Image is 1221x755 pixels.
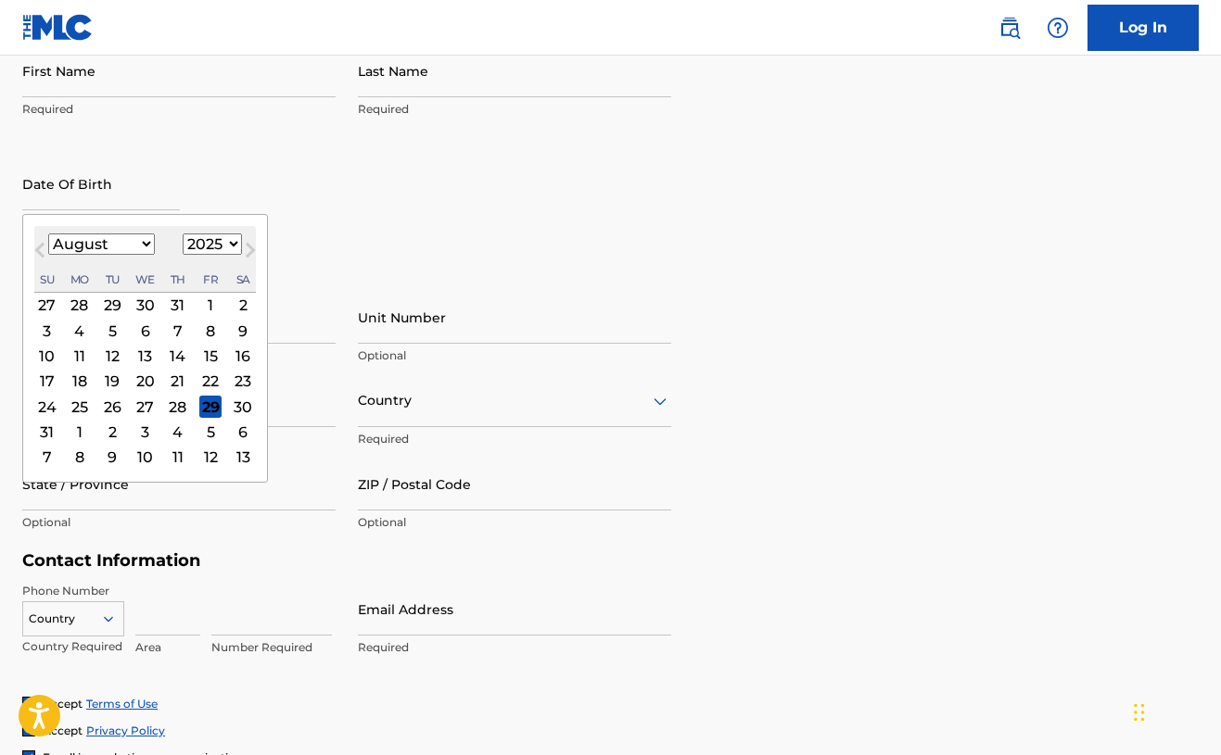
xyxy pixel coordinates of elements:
[358,431,671,447] p: Required
[167,345,189,367] div: Choose Thursday, August 14th, 2025
[69,370,91,392] div: Choose Monday, August 18th, 2025
[167,370,189,392] div: Choose Thursday, August 21st, 2025
[358,639,671,656] p: Required
[22,514,336,531] p: Optional
[101,396,123,418] div: Choose Tuesday, August 26th, 2025
[101,370,123,392] div: Choose Tuesday, August 19th, 2025
[358,101,671,118] p: Required
[199,345,222,367] div: Choose Friday, August 15th, 2025
[1039,9,1076,46] div: Help
[69,396,91,418] div: Choose Monday, August 25th, 2025
[167,268,189,290] div: Thursday
[235,239,265,269] button: Next Month
[36,446,58,468] div: Choose Sunday, September 7th, 2025
[232,268,254,290] div: Saturday
[134,421,157,443] div: Choose Wednesday, September 3rd, 2025
[22,638,124,655] p: Country Required
[232,294,254,316] div: Choose Saturday, August 2nd, 2025
[998,17,1021,39] img: search
[199,320,222,342] div: Choose Friday, August 8th, 2025
[167,446,189,468] div: Choose Thursday, September 11th, 2025
[167,396,189,418] div: Choose Thursday, August 28th, 2025
[134,268,157,290] div: Wednesday
[36,421,58,443] div: Choose Sunday, August 31st, 2025
[167,294,189,316] div: Choose Thursday, July 31st, 2025
[25,239,55,269] button: Previous Month
[86,724,165,737] a: Privacy Policy
[232,320,254,342] div: Choose Saturday, August 9th, 2025
[991,9,1028,46] a: Public Search
[199,370,222,392] div: Choose Friday, August 22nd, 2025
[36,396,58,418] div: Choose Sunday, August 24th, 2025
[69,294,91,316] div: Choose Monday, July 28th, 2025
[23,698,34,709] img: checkbox
[86,697,158,711] a: Terms of Use
[36,345,58,367] div: Choose Sunday, August 10th, 2025
[134,320,157,342] div: Choose Wednesday, August 6th, 2025
[1047,17,1069,39] img: help
[134,396,157,418] div: Choose Wednesday, August 27th, 2025
[1134,685,1145,740] div: Drag
[36,294,58,316] div: Choose Sunday, July 27th, 2025
[134,294,157,316] div: Choose Wednesday, July 30th, 2025
[43,724,83,737] span: Accept
[167,320,189,342] div: Choose Thursday, August 7th, 2025
[199,421,222,443] div: Choose Friday, September 5th, 2025
[1128,666,1221,755] iframe: Chat Widget
[23,724,34,736] img: checkbox
[135,639,200,656] p: Area
[211,639,332,656] p: Number Required
[199,446,222,468] div: Choose Friday, September 12th, 2025
[22,550,671,572] h5: Contact Information
[101,421,123,443] div: Choose Tuesday, September 2nd, 2025
[36,268,58,290] div: Sunday
[101,294,123,316] div: Choose Tuesday, July 29th, 2025
[232,446,254,468] div: Choose Saturday, September 13th, 2025
[36,370,58,392] div: Choose Sunday, August 17th, 2025
[101,446,123,468] div: Choose Tuesday, September 9th, 2025
[199,396,222,418] div: Choose Friday, August 29th, 2025
[358,514,671,531] p: Optional
[36,320,58,342] div: Choose Sunday, August 3rd, 2025
[134,446,157,468] div: Choose Wednesday, September 10th, 2025
[22,271,1199,292] h5: Personal Address
[101,345,123,367] div: Choose Tuesday, August 12th, 2025
[358,347,671,364] p: Optional
[69,268,91,290] div: Monday
[69,345,91,367] div: Choose Monday, August 11th, 2025
[43,697,83,711] span: Accept
[22,214,268,483] div: Choose Date
[69,421,91,443] div: Choose Monday, September 1st, 2025
[1087,5,1199,51] a: Log In
[22,101,336,118] p: Required
[101,268,123,290] div: Tuesday
[232,370,254,392] div: Choose Saturday, August 23rd, 2025
[69,446,91,468] div: Choose Monday, September 8th, 2025
[199,268,222,290] div: Friday
[199,294,222,316] div: Choose Friday, August 1st, 2025
[232,396,254,418] div: Choose Saturday, August 30th, 2025
[101,320,123,342] div: Choose Tuesday, August 5th, 2025
[167,421,189,443] div: Choose Thursday, September 4th, 2025
[34,293,256,470] div: Month August, 2025
[69,320,91,342] div: Choose Monday, August 4th, 2025
[134,345,157,367] div: Choose Wednesday, August 13th, 2025
[22,14,94,41] img: MLC Logo
[232,421,254,443] div: Choose Saturday, September 6th, 2025
[232,345,254,367] div: Choose Saturday, August 16th, 2025
[134,370,157,392] div: Choose Wednesday, August 20th, 2025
